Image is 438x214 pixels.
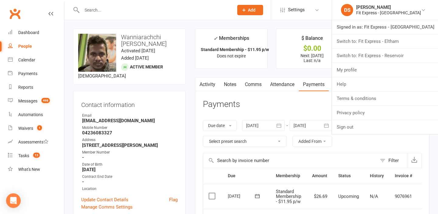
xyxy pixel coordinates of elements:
div: [PERSON_NAME] [356,5,421,10]
strong: - [82,155,178,160]
a: Flag [169,196,178,203]
img: image1755034340.png [78,34,116,72]
a: Notes [220,78,241,91]
strong: Standard Membership - $11.95 p/w [201,47,269,52]
div: Dashboard [18,30,39,35]
strong: - [82,179,178,185]
span: Settings [288,3,305,17]
a: Assessments [8,135,64,149]
time: Added [DATE] [121,55,149,61]
div: People [18,44,32,49]
a: Activity [195,78,220,91]
span: Upcoming [338,194,359,199]
a: Reports [8,81,64,94]
span: [DEMOGRAPHIC_DATA] [78,73,126,79]
a: What's New [8,163,64,176]
button: Added From [292,136,332,147]
div: Assessments [18,140,48,144]
a: Tasks 13 [8,149,64,163]
a: Terms & conditions [332,91,438,105]
div: Fit Express - [GEOGRAPHIC_DATA] [356,10,421,16]
th: Due [222,168,270,184]
a: Privacy policy [332,106,438,120]
button: Add [237,5,263,15]
a: Manage Comms Settings [81,203,133,211]
th: Status [333,168,364,184]
a: My profile [332,63,438,77]
a: Clubworx [7,6,23,21]
span: 1 [37,125,42,130]
a: Switch to: Fit Express - Reservoir [332,49,438,63]
div: Date of Birth [82,162,178,167]
div: Contract End Date [82,174,178,180]
th: Membership [270,168,307,184]
div: What's New [18,167,40,172]
a: Attendance [266,78,299,91]
span: Standard Membership - $11.95 p/w [276,189,301,204]
a: People [8,40,64,53]
div: Reports [18,85,33,90]
th: Amount [307,168,333,184]
div: Calendar [18,57,35,62]
div: Open Intercom Messenger [6,193,21,208]
a: Payments [299,78,329,91]
button: Filter [377,153,407,168]
h3: Wanniarachchi [PERSON_NAME] [78,34,181,47]
div: Mobile Number [82,125,178,131]
button: Due date [203,120,237,131]
span: Does not expire [217,53,246,58]
h3: Payments [203,100,240,109]
a: Switch to: Fit Express - Eltham [332,34,438,48]
span: Add [248,8,255,12]
a: Waivers 1 [8,122,64,135]
strong: [EMAIL_ADDRESS][DOMAIN_NAME] [82,118,178,123]
div: Email [82,113,178,119]
div: Member Number [82,150,178,155]
div: $0.00 [282,45,343,52]
div: DS [341,4,353,16]
span: Active member [130,64,163,69]
strong: 04236083327 [82,130,178,136]
time: Activated [DATE] [121,48,155,53]
div: Location [82,186,178,192]
td: $26.69 [307,184,333,209]
div: Tasks [18,153,29,158]
div: Messages [18,98,37,103]
div: Automations [18,112,43,117]
a: Sign out [332,120,438,134]
div: Address [82,137,178,143]
div: $ Balance [301,34,323,45]
td: 9076961 [389,184,418,209]
div: Filter [388,157,399,164]
a: Waivers [329,78,354,91]
strong: [STREET_ADDRESS][PERSON_NAME] [82,143,178,148]
a: Calendar [8,53,64,67]
span: 13 [33,153,40,158]
span: N/A [370,194,378,199]
a: Automations [8,108,64,122]
a: Payments [8,67,64,81]
a: Help [332,77,438,91]
input: Search by invoice number [203,153,377,168]
div: [DATE] [228,191,256,201]
div: Waivers [18,126,33,131]
a: Messages 498 [8,94,64,108]
i: ✓ [214,36,217,41]
strong: [DATE] [82,167,178,172]
h3: Contact information [81,99,178,108]
span: 498 [41,98,50,103]
div: Payments [18,71,37,76]
p: Next: [DATE] Last: n/a [282,53,343,63]
th: Invoice # [389,168,418,184]
input: Search... [80,6,229,14]
a: Comms [241,78,266,91]
div: Memberships [214,34,249,46]
a: Update Contact Details [81,196,128,203]
th: History [364,168,389,184]
a: Dashboard [8,26,64,40]
a: Signed in as: Fit Express - [GEOGRAPHIC_DATA] [332,20,438,34]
